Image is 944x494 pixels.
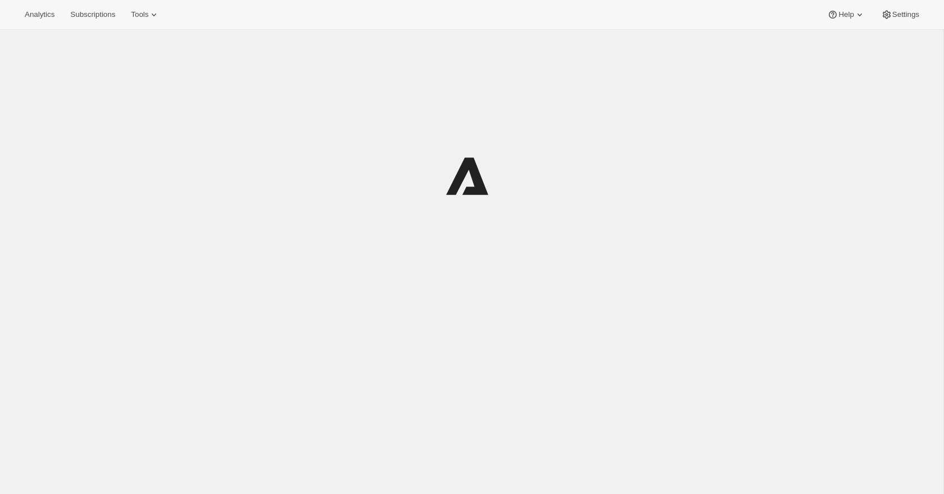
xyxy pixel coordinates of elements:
[838,10,854,19] span: Help
[820,7,872,22] button: Help
[874,7,926,22] button: Settings
[892,10,919,19] span: Settings
[70,10,115,19] span: Subscriptions
[63,7,122,22] button: Subscriptions
[18,7,61,22] button: Analytics
[131,10,148,19] span: Tools
[25,10,55,19] span: Analytics
[124,7,166,22] button: Tools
